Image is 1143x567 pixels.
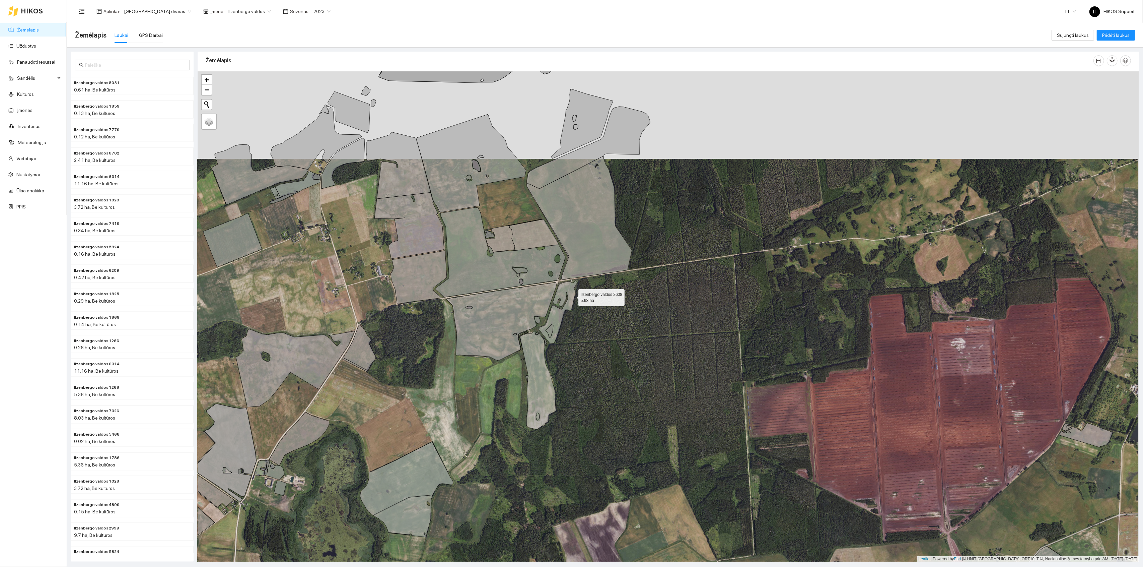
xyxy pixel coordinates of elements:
span: Ilzenbergo valdos 7779 [74,127,120,133]
span: Ilzenbergo valdos 1859 [74,103,120,110]
span: Ilzenbergo valdos 7326 [74,408,119,415]
span: 0.26 ha, Be kultūros [74,345,115,351]
input: Paieška [85,61,186,69]
span: HIKOS Support [1089,9,1135,14]
span: Ilzenbergo valdos 6314 [74,174,120,180]
span: Ilzenbergo valdos 8031 [74,80,120,86]
span: 2023 [313,6,331,16]
button: Sujungti laukus [1052,30,1094,41]
span: Ilzenbergo dvaras [124,6,191,16]
span: Ilzenbergo valdos 1268 [74,385,119,391]
span: Ilzenbergo valdos 1028 [74,197,119,203]
a: Leaflet [919,557,931,561]
span: Ilzenbergo valdos 1869 [74,314,120,321]
a: Kultūros [17,91,34,97]
span: Ilzenbergo valdos 1825 [74,291,119,297]
span: Aplinka : [103,8,120,15]
span: Ilzenbergo valdos 5824 [74,244,119,250]
span: Ilzenbergo valdos 1028 [74,479,119,485]
span: 11.16 ha, Be kultūros [74,181,119,186]
span: 0.61 ha, Be kultūros [74,87,116,92]
span: 3.72 ha, Be kultūros [74,204,115,210]
span: layout [96,9,102,14]
a: Įmonės [17,108,32,113]
span: Ilzenbergo valdos 5468 [74,432,120,438]
span: 0.14 ha, Be kultūros [74,322,116,327]
span: Ilzenbergo valdos 2999 [74,525,119,532]
span: Ilzenbergo valdos [228,6,271,16]
span: | [962,557,963,561]
span: Ilzenbergo valdos 7419 [74,220,120,227]
span: shop [203,9,209,14]
button: Pridėti laukus [1097,30,1135,41]
a: PPIS [16,204,26,209]
a: Layers [202,114,216,129]
span: 0.29 ha, Be kultūros [74,298,115,304]
span: 8.03 ha, Be kultūros [74,416,115,421]
span: − [205,85,209,94]
span: 0.12 ha, Be kultūros [74,134,115,139]
span: 0.15 ha, Be kultūros [74,509,116,515]
a: Zoom in [202,75,212,85]
span: Ilzenbergo valdos 6314 [74,361,120,368]
span: 0.02 ha, Be kultūros [74,439,115,444]
span: 0.13 ha, Be kultūros [74,111,115,116]
span: Pridėti laukus [1102,31,1130,39]
span: Ilzenbergo valdos 8702 [74,150,119,156]
span: 11.16 ha, Be kultūros [74,369,119,374]
span: Sandėlis [17,71,55,85]
a: Panaudoti resursai [17,59,55,65]
button: menu-fold [75,5,88,18]
span: Žemėlapis [75,30,106,41]
span: 5.36 ha, Be kultūros [74,462,115,468]
span: 3.72 ha, Be kultūros [74,486,115,491]
span: column-width [1094,58,1104,63]
div: Žemėlapis [206,51,1093,70]
a: Inventorius [18,124,41,129]
span: 5.36 ha, Be kultūros [74,392,115,397]
span: Ilzenbergo valdos 6209 [74,267,119,274]
span: 9.7 ha, Be kultūros [74,533,113,538]
span: Ilzenbergo valdos 5824 [74,549,119,555]
a: Sujungti laukus [1052,33,1094,38]
button: Initiate a new search [202,100,212,110]
a: Pridėti laukus [1097,33,1135,38]
button: column-width [1093,55,1104,66]
a: Ūkio analitika [16,188,44,193]
a: Nustatymai [16,172,40,177]
span: Įmonė : [210,8,224,15]
span: 0.34 ha, Be kultūros [74,228,116,233]
div: GPS Darbai [139,31,163,39]
span: 0.42 ha, Be kultūros [74,275,116,280]
span: Sezonas : [290,8,309,15]
span: calendar [283,9,288,14]
span: 2.41 ha, Be kultūros [74,157,116,163]
a: Žemėlapis [17,27,39,33]
span: Ilzenbergo valdos 1266 [74,338,119,344]
span: Ilzenbergo valdos 1786 [74,455,120,461]
span: Ilzenbergo valdos 4899 [74,502,120,508]
div: Laukai [115,31,128,39]
span: + [205,75,209,84]
a: Užduotys [16,43,36,49]
span: Sujungti laukus [1057,31,1089,39]
div: | Powered by © HNIT-[GEOGRAPHIC_DATA]; ORT10LT ©, Nacionalinė žemės tarnyba prie AM, [DATE]-[DATE] [917,556,1139,562]
span: menu-fold [79,8,85,14]
span: H [1093,6,1096,17]
span: 0.16 ha, Be kultūros [74,251,116,257]
span: search [79,63,84,67]
a: Meteorologija [18,140,46,145]
span: LT [1065,6,1076,16]
a: Zoom out [202,85,212,95]
a: Esri [954,557,961,561]
a: Vartotojai [16,156,36,161]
